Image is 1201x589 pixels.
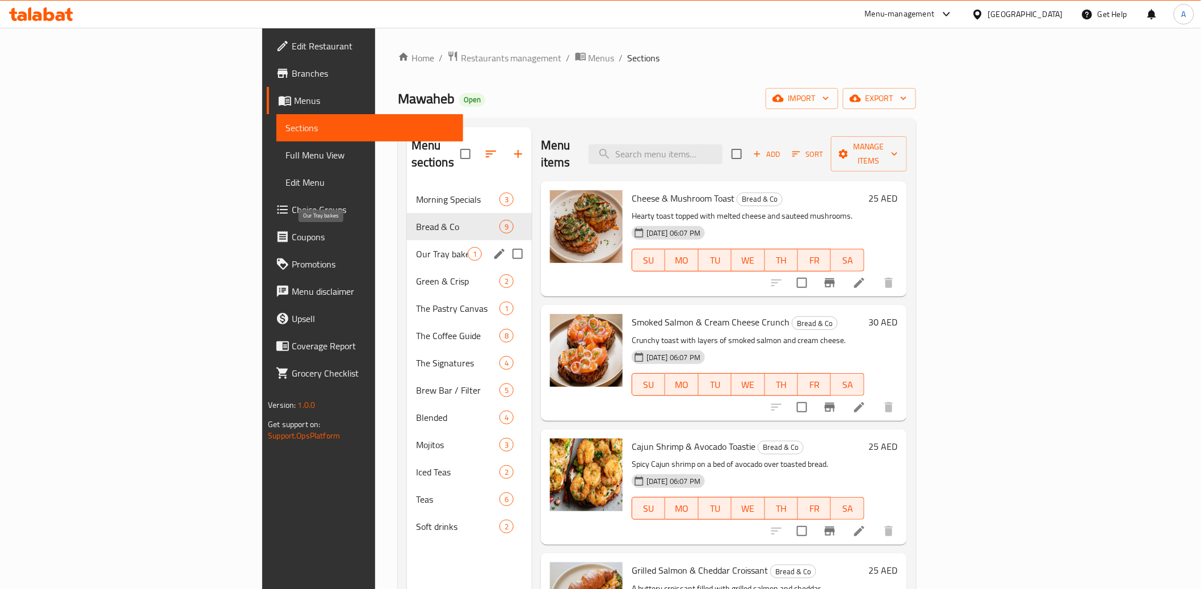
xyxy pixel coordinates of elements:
[276,141,463,169] a: Full Menu View
[665,249,698,271] button: MO
[285,176,453,189] span: Edit Menu
[737,193,782,206] span: Bread & Co
[416,193,499,206] span: Morning Specials
[267,223,463,250] a: Coupons
[751,148,782,161] span: Add
[732,373,765,396] button: WE
[267,250,463,278] a: Promotions
[843,88,916,109] button: export
[268,428,340,443] a: Support.OpsPlatform
[416,465,499,479] div: Iced Teas
[736,500,760,517] span: WE
[736,377,760,393] span: WE
[292,339,453,353] span: Coverage Report
[398,51,916,65] nav: breadcrumb
[500,385,513,396] span: 5
[500,194,513,205] span: 3
[803,377,826,393] span: FR
[732,497,765,520] button: WE
[737,193,783,206] div: Bread & Co
[792,317,837,330] span: Bread & Co
[407,431,532,458] div: Mojitos3
[407,186,532,213] div: Morning Specials3
[500,521,513,532] span: 2
[499,302,514,315] div: items
[459,93,485,107] div: Open
[268,417,320,432] span: Get support on:
[790,145,826,163] button: Sort
[665,497,698,520] button: MO
[267,196,463,223] a: Choice Groups
[632,314,790,331] span: Smoked Salmon & Cream Cheese Crunch
[500,412,513,423] span: 4
[835,252,859,269] span: SA
[416,520,499,533] span: Soft drinks
[292,66,453,80] span: Branches
[499,411,514,424] div: items
[276,114,463,141] a: Sections
[853,276,866,290] a: Edit menu item
[499,438,514,452] div: items
[499,220,514,233] div: items
[267,360,463,387] a: Grocery Checklist
[468,249,481,260] span: 1
[500,467,513,478] span: 2
[416,492,499,506] div: Teas
[853,400,866,414] a: Edit menu item
[267,60,463,87] a: Branches
[869,314,898,330] h6: 30 AED
[416,329,499,342] span: The Coffee Guide
[749,145,785,163] button: Add
[869,190,898,206] h6: 25 AED
[831,136,907,172] button: Manage items
[407,322,532,349] div: The Coffee Guide8
[500,440,513,450] span: 3
[642,352,705,363] span: [DATE] 06:07 PM
[869,562,898,578] h6: 25 AED
[785,145,831,163] span: Sort items
[416,411,499,424] span: Blended
[865,7,935,21] div: Menu-management
[632,497,665,520] button: SU
[550,438,623,511] img: Cajun Shrimp & Avocado Toastie
[505,140,532,168] button: Add section
[566,51,570,65] li: /
[416,220,499,233] span: Bread & Co
[642,476,705,487] span: [DATE] 06:07 PM
[703,252,727,269] span: TU
[670,377,694,393] span: MO
[292,257,453,271] span: Promotions
[407,458,532,486] div: Iced Teas2
[407,181,532,545] nav: Menu sections
[758,441,803,454] span: Bread & Co
[276,169,463,196] a: Edit Menu
[292,366,453,380] span: Grocery Checklist
[407,513,532,540] div: Soft drinks2
[770,377,793,393] span: TH
[416,274,499,288] div: Green & Crisp
[550,190,623,263] img: Cheese & Mushroom Toast
[875,517,902,545] button: delete
[267,32,463,60] a: Edit Restaurant
[632,209,864,223] p: Hearty toast topped with melted cheese and sauteed mushrooms.
[816,269,843,296] button: Branch-specific-item
[792,148,824,161] span: Sort
[416,302,499,315] div: The Pastry Canvas
[407,213,532,240] div: Bread & Co9
[292,285,453,298] span: Menu disclaimer
[407,404,532,431] div: Blended4
[637,500,661,517] span: SU
[416,438,499,452] div: Mojitos
[292,312,453,325] span: Upsell
[765,249,798,271] button: TH
[267,278,463,305] a: Menu disclaimer
[869,438,898,454] h6: 25 AED
[637,377,661,393] span: SU
[477,140,505,168] span: Sort sections
[461,51,562,65] span: Restaurants management
[499,492,514,506] div: items
[831,249,864,271] button: SA
[1182,8,1186,20] span: A
[416,383,499,397] span: Brew Bar / Filter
